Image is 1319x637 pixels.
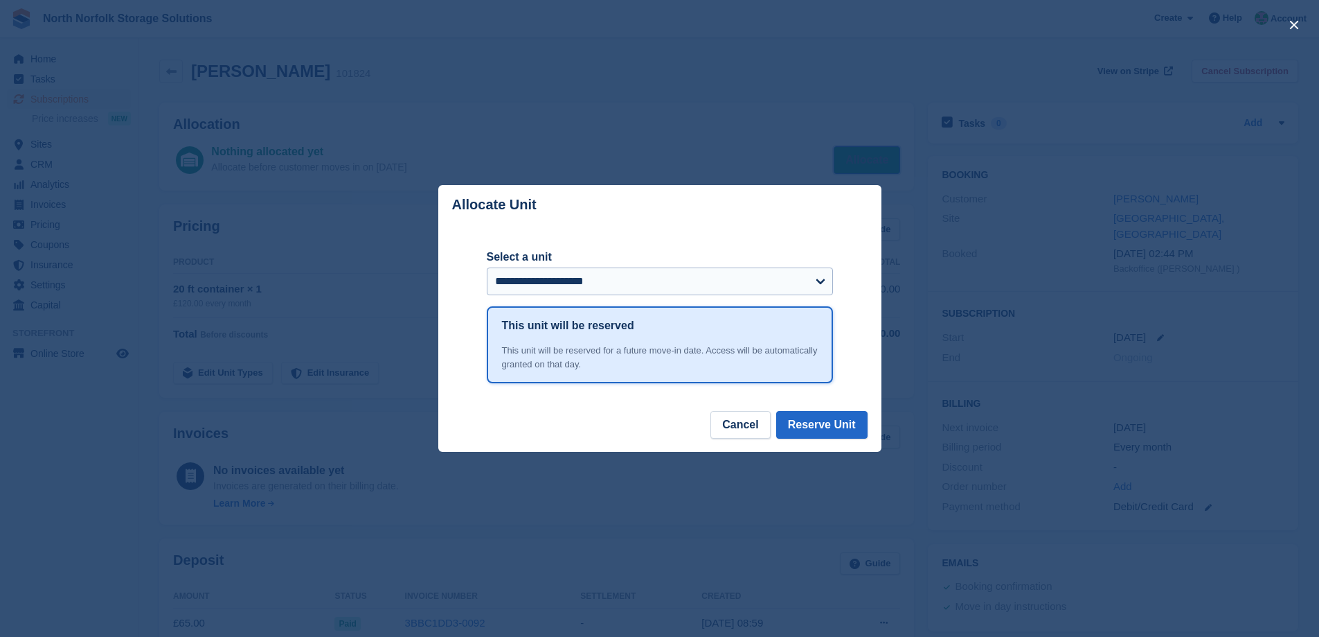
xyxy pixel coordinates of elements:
[710,411,770,439] button: Cancel
[1283,14,1305,36] button: close
[452,197,537,213] p: Allocate Unit
[487,249,833,265] label: Select a unit
[502,344,818,371] div: This unit will be reserved for a future move-in date. Access will be automatically granted on tha...
[776,411,868,439] button: Reserve Unit
[502,317,634,334] h1: This unit will be reserved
